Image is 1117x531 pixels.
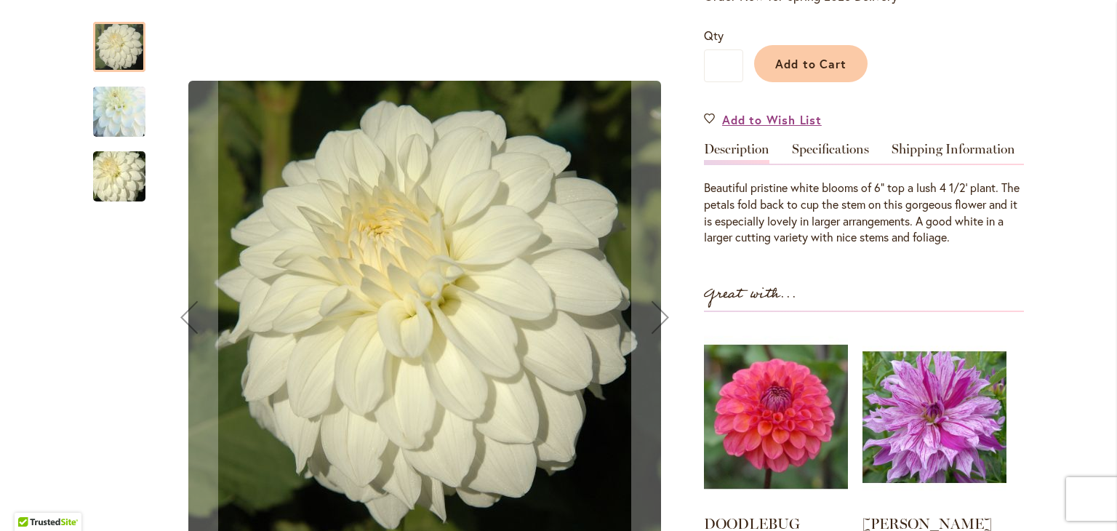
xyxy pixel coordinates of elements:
span: Add to Cart [775,56,847,71]
p: Beautiful pristine white blooms of 6" top a lush 4 1/2' plant. The petals fold back to cup the st... [704,180,1024,246]
strong: Great with... [704,282,797,306]
div: CENTER COURT [93,72,160,137]
a: Shipping Information [892,143,1015,164]
button: Add to Cart [754,45,868,82]
div: CENTER COURT [93,7,160,72]
img: BRANDON MICHAEL [862,327,1006,507]
a: Description [704,143,769,164]
img: CENTER COURT [67,142,172,212]
img: CENTER COURT [67,62,172,162]
div: CENTER COURT [93,137,145,201]
div: Detailed Product Info [704,143,1024,246]
iframe: Launch Accessibility Center [11,479,52,520]
a: Add to Wish List [704,111,822,128]
a: Specifications [792,143,869,164]
span: Add to Wish List [722,111,822,128]
span: Qty [704,28,724,43]
img: DOODLEBUG [704,327,848,507]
